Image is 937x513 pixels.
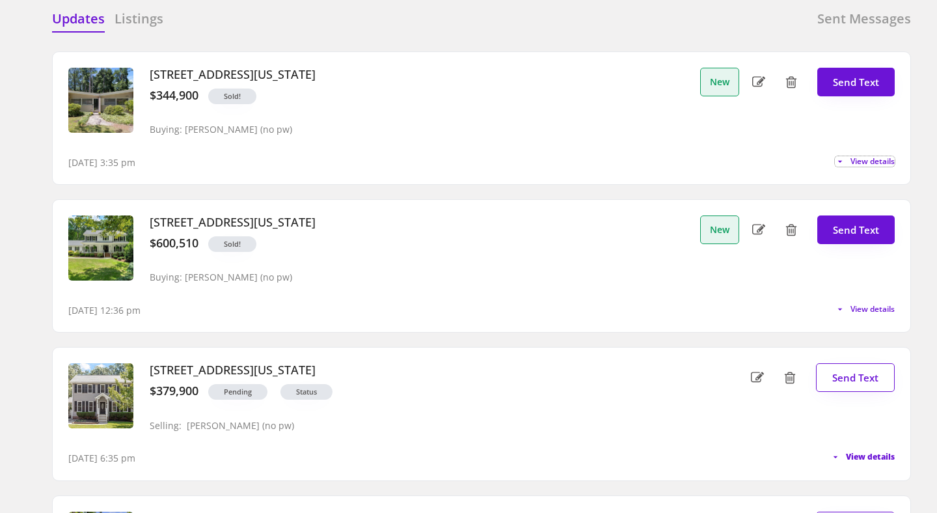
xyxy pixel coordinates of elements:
img: 20250724172752824132000000-o.jpg [68,363,133,428]
button: New [700,215,739,244]
h3: [STREET_ADDRESS][US_STATE] [150,68,694,82]
div: $600,510 [150,236,198,251]
h3: [STREET_ADDRESS][US_STATE] [150,215,694,230]
div: Selling: [PERSON_NAME] (no pw) [150,421,294,432]
button: Sold! [208,89,256,104]
span: View details [850,305,895,313]
div: [DATE] 12:36 pm [68,304,141,317]
img: 20250903185555360871000000-o.jpg [68,215,133,281]
div: [DATE] 3:35 pm [68,156,135,169]
div: Buying: [PERSON_NAME] (no pw) [150,272,292,283]
button: Status [280,384,333,400]
h3: [STREET_ADDRESS][US_STATE] [150,363,692,378]
button: New [700,68,739,96]
div: $344,900 [150,89,198,103]
button: View details [835,156,895,167]
span: View details [850,158,895,165]
span: View details [846,453,895,461]
div: [DATE] 6:35 pm [68,452,135,465]
button: Pending [208,384,267,400]
button: Sold! [208,236,256,252]
button: Send Text [817,68,895,96]
h6: Sent Messages [817,10,911,28]
button: Send Text [816,363,895,392]
h6: Listings [115,10,163,28]
div: Buying: [PERSON_NAME] (no pw) [150,124,292,135]
h6: Updates [52,10,105,28]
button: View details [835,304,895,314]
button: View details [830,452,895,462]
button: Send Text [817,215,895,244]
img: 20250901211729121139000000-o.jpg [68,68,133,133]
div: $379,900 [150,384,198,398]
